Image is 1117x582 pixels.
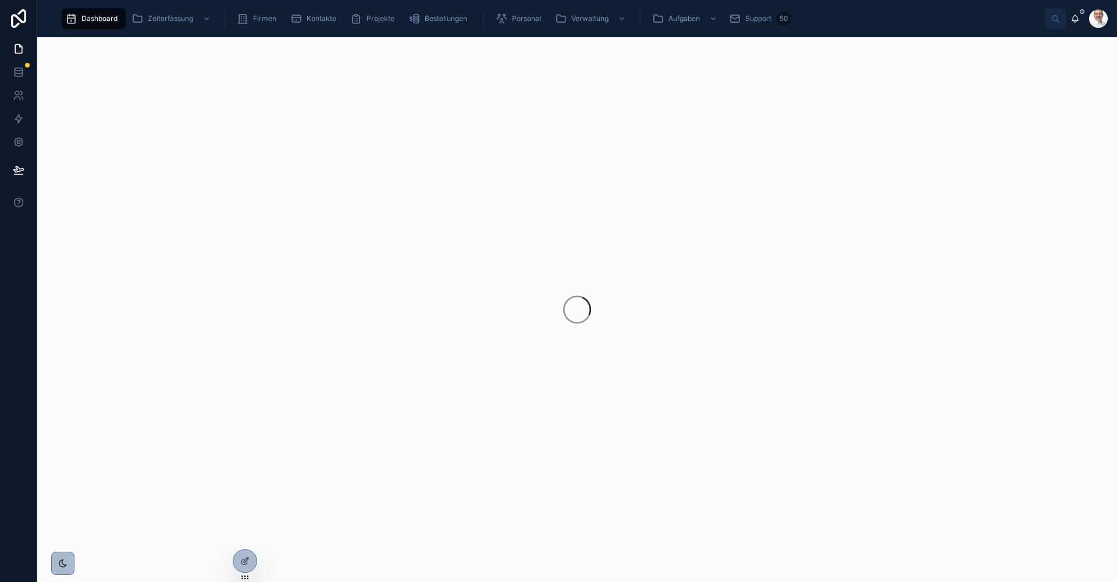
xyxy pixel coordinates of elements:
a: Zeiterfassung [128,8,216,29]
span: Personal [512,14,541,23]
a: Aufgaben [649,8,723,29]
span: Support [745,14,771,23]
a: Firmen [233,8,284,29]
a: Bestellungen [405,8,475,29]
div: 50 [776,12,792,26]
span: Firmen [253,14,276,23]
span: Verwaltung [571,14,609,23]
a: Kontakte [287,8,344,29]
span: Projekte [367,14,394,23]
a: Personal [492,8,549,29]
span: Dashboard [81,14,118,23]
span: Kontakte [307,14,336,23]
span: Aufgaben [668,14,700,23]
span: Zeiterfassung [148,14,193,23]
a: Verwaltung [552,8,632,29]
a: Dashboard [62,8,126,29]
span: Bestellungen [425,14,467,23]
a: Support50 [725,8,795,29]
a: Projekte [347,8,403,29]
div: scrollable content [56,6,1045,31]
